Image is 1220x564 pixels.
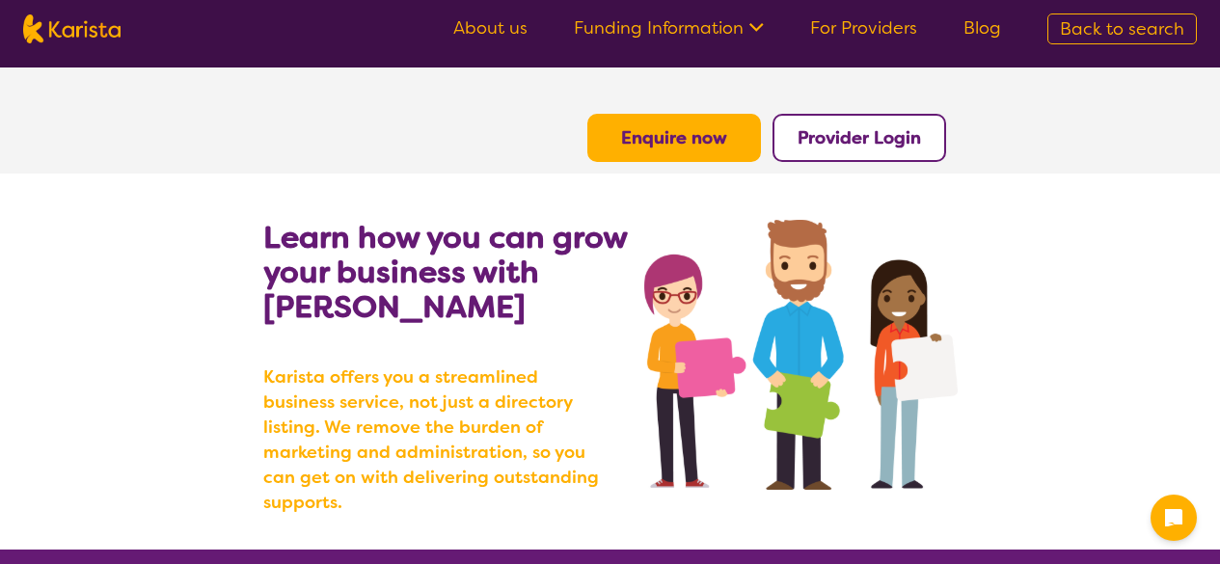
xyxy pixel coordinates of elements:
[798,126,921,149] a: Provider Login
[773,114,946,162] button: Provider Login
[810,16,917,40] a: For Providers
[621,126,727,149] a: Enquire now
[263,364,610,515] b: Karista offers you a streamlined business service, not just a directory listing. We remove the bu...
[1047,13,1197,44] a: Back to search
[587,114,761,162] button: Enquire now
[263,217,627,327] b: Learn how you can grow your business with [PERSON_NAME]
[453,16,528,40] a: About us
[644,220,957,490] img: grow your business with Karista
[1060,17,1184,40] span: Back to search
[23,14,121,43] img: Karista logo
[963,16,1001,40] a: Blog
[574,16,764,40] a: Funding Information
